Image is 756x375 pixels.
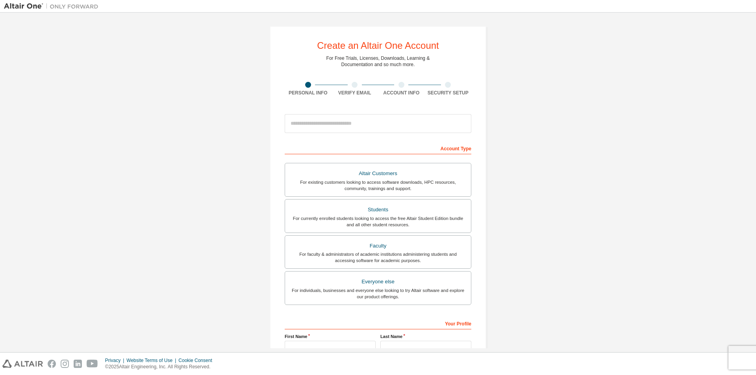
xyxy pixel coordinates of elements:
[290,287,466,300] div: For individuals, businesses and everyone else looking to try Altair software and explore our prod...
[425,90,472,96] div: Security Setup
[285,317,471,329] div: Your Profile
[290,240,466,251] div: Faculty
[285,90,332,96] div: Personal Info
[290,276,466,287] div: Everyone else
[290,168,466,179] div: Altair Customers
[290,251,466,264] div: For faculty & administrators of academic institutions administering students and accessing softwa...
[61,360,69,368] img: instagram.svg
[290,215,466,228] div: For currently enrolled students looking to access the free Altair Student Edition bundle and all ...
[105,364,217,370] p: © 2025 Altair Engineering, Inc. All Rights Reserved.
[2,360,43,368] img: altair_logo.svg
[290,179,466,192] div: For existing customers looking to access software downloads, HPC resources, community, trainings ...
[126,357,178,364] div: Website Terms of Use
[285,333,376,340] label: First Name
[285,142,471,154] div: Account Type
[332,90,378,96] div: Verify Email
[105,357,126,364] div: Privacy
[87,360,98,368] img: youtube.svg
[4,2,102,10] img: Altair One
[380,333,471,340] label: Last Name
[74,360,82,368] img: linkedin.svg
[317,41,439,50] div: Create an Altair One Account
[48,360,56,368] img: facebook.svg
[290,204,466,215] div: Students
[178,357,217,364] div: Cookie Consent
[378,90,425,96] div: Account Info
[326,55,430,68] div: For Free Trials, Licenses, Downloads, Learning & Documentation and so much more.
